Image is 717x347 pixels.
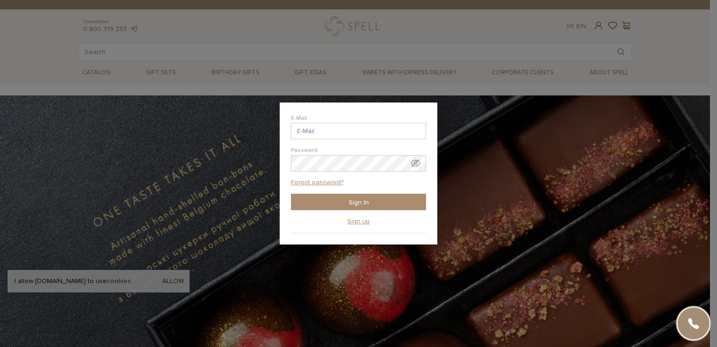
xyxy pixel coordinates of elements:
input: Sign In [291,194,426,210]
label: Password [291,146,318,155]
span: Show password as plain text. Warning: this will display your password on screen. [411,158,420,168]
input: E-Mail [291,123,426,139]
label: E-Mail [291,114,307,123]
a: Sign up [347,217,370,226]
a: Forgot password? [291,178,343,187]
